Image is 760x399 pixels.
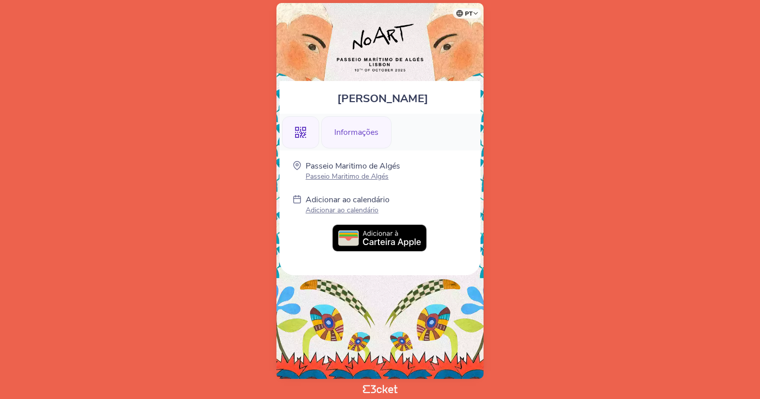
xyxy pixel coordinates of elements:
[306,205,390,215] p: Adicionar ao calendário
[306,161,400,181] a: Passeio Maritimo de Algés Passeio Maritimo de Algés
[332,13,428,76] img: NO ART LISBON
[306,194,390,205] p: Adicionar ao calendário
[306,194,390,217] a: Adicionar ao calendário Adicionar ao calendário
[306,172,400,181] p: Passeio Maritimo de Algés
[306,161,400,172] p: Passeio Maritimo de Algés
[332,224,428,253] img: PT_Add_to_Apple_Wallet.09b75ae6.svg
[321,126,392,137] a: Informações
[321,116,392,148] div: Informações
[337,91,428,106] span: [PERSON_NAME]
